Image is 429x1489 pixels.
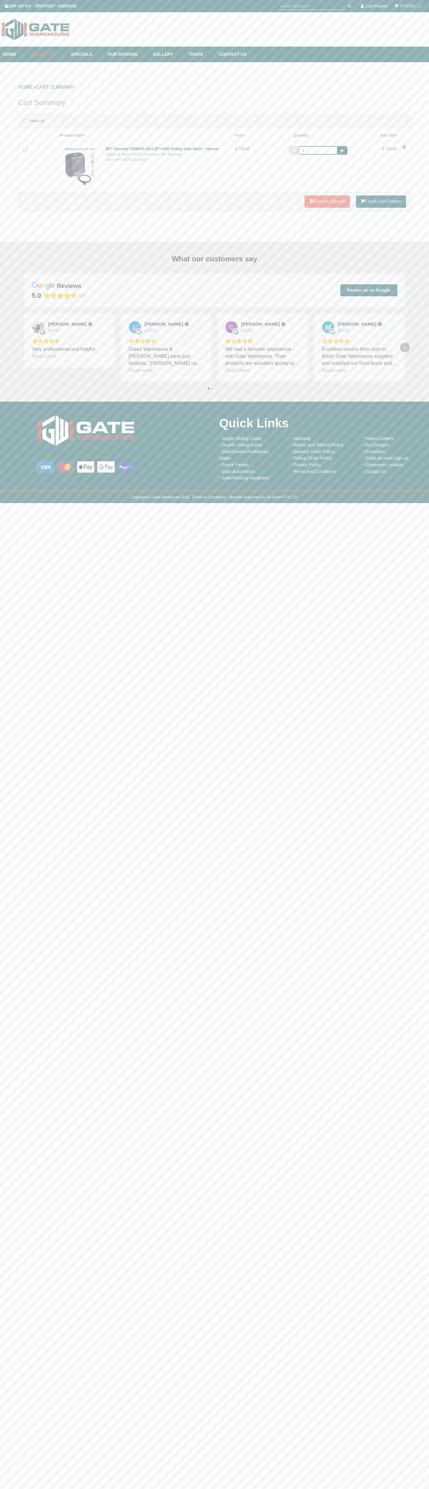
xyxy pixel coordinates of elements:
[241,321,286,327] a: Review by chen buqi
[106,152,221,157] div: Option 3: Motor ONLY (NO Rack, NO Remote)
[338,328,350,333] div: [DATE]
[380,133,397,138] b: Sub Total
[185,322,189,326] div: Verified Customer
[219,436,262,441] a: - Single Sliding Gates
[400,343,410,352] div: Next
[129,367,153,374] div: Read more
[322,338,397,344] div: Rating: 5.0 out of 5
[347,287,391,293] span: Review us on Google
[5,4,77,8] span: 1300 100 310 | [STREET_ADDRESS]
[189,495,226,499] span: [ ]
[225,321,238,333] img: chen buqi
[32,291,41,300] div: 5.0
[382,147,397,151] b: $ 719.00
[235,147,250,151] b: $ 719.00
[362,469,387,474] a: - Contact Us
[145,321,189,327] a: Review by Louise Veenstra
[291,469,336,474] a: - Terms and Conditions
[32,338,107,344] div: Rating: 5.0 out of 5
[145,328,156,333] div: [DATE]
[278,2,346,10] input: SEARCH PRODUCTS
[291,449,335,454] a: - Delivery Order Policy
[362,436,394,441] a: - Project Gallery
[365,4,389,8] a: Login/Register
[106,147,219,151] a: BFT Genuine DEIMOS Ultra BT A600 Sliding Gate Motor / Opener
[219,475,269,480] a: - Gate/Fencing Hardware
[36,85,75,90] a: Cart Summary
[25,313,405,381] div: Carousel
[291,456,332,460] a: - Pickup Order Policy
[219,442,262,447] a: - Double Swing Gates
[60,146,102,188] img: bft-genuine-deimos-ultra-bt-a600-sliding-gate-motor--opener-2023111715521-rre_thumb_small.jpg
[28,47,68,62] a: Products
[305,195,350,208] a: Remove Chosen
[186,47,216,62] a: Trade
[322,321,334,333] a: View on Google
[235,133,244,138] b: Price
[48,321,93,327] a: Review by George XING
[378,322,382,326] div: Verified Customer
[18,78,411,97] div: >
[193,495,225,499] a: Terms & Conditions
[219,462,249,467] a: - Fence Penels
[322,367,346,374] div: Read more
[129,321,141,333] img: Louise Veenstra
[229,495,297,499] a: Website Supported by Do Webs PTY LTD
[219,469,255,474] a: - Gate Automation
[23,119,27,123] input: Select All
[32,353,56,360] div: Read more
[225,367,250,374] div: Read more
[48,328,60,333] div: [DATE]
[60,133,85,138] b: Product Name
[338,321,382,327] a: Review by Meng Feng
[18,85,33,90] a: HOME
[23,118,44,125] label: Select All
[32,291,78,300] div: Rating: 5.0 out of 5
[68,47,105,62] a: Specials
[362,442,389,447] a: - Our Designs
[400,4,421,8] a: $719.00 ( 1 )
[48,321,87,327] span: [PERSON_NAME]
[362,449,385,454] a: - Promotion
[150,47,186,62] a: Gallery
[241,321,280,327] span: [PERSON_NAME]
[293,133,308,138] b: Quantity
[20,343,29,352] div: Previous
[32,346,107,353] div: Very professional and helpful
[79,294,86,298] span: (25)
[219,411,425,435] div: Quick Links
[225,321,238,333] a: View on Google
[225,338,301,344] div: Rating: 5.0 out of 5
[338,321,377,327] span: [PERSON_NAME]
[88,322,92,326] div: Verified Customer
[145,321,183,327] span: [PERSON_NAME]
[129,338,204,344] div: Rating: 5.0 out of 5
[105,47,150,62] a: Our Designs
[18,97,411,114] div: Cart Summary
[322,321,334,333] img: Meng Feng
[106,157,221,162] div: Code: BFT-P925223-00002
[241,328,253,333] div: [DATE]
[35,411,136,450] img: Gate Warehouse
[225,346,301,367] div: We had a fantastic experience with Gate Warehouse. Their products are excellent quality at very r...
[3,47,28,62] a: Home
[281,322,285,326] div: Verified Customer
[35,460,136,474] img: payment options
[219,449,269,461] a: - Side/Garden/Pedestrian Gates
[362,462,404,467] a: - Showroom Location
[25,254,405,264] div: What our customers say
[362,456,408,460] a: - Trade account sign up
[57,282,81,290] div: reviews
[356,195,406,208] a: Check Out Chosen
[32,321,44,333] img: George XING
[129,346,204,367] div: Gates Warehouse & [PERSON_NAME] were just fantastic. [PERSON_NAME] came to quote the same day tha...
[291,436,311,441] a: - Warranty
[291,442,344,447] a: - Return and Refund Policy
[322,346,397,367] div: Excellent service from start to finish! Gate Warehouse supplied and installed our front fence and...
[129,321,141,333] a: View on Google
[291,462,321,467] a: - Privacy Policy
[216,47,247,62] a: Contact Us
[340,284,397,296] button: Review us on Google
[32,321,44,333] a: View on Google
